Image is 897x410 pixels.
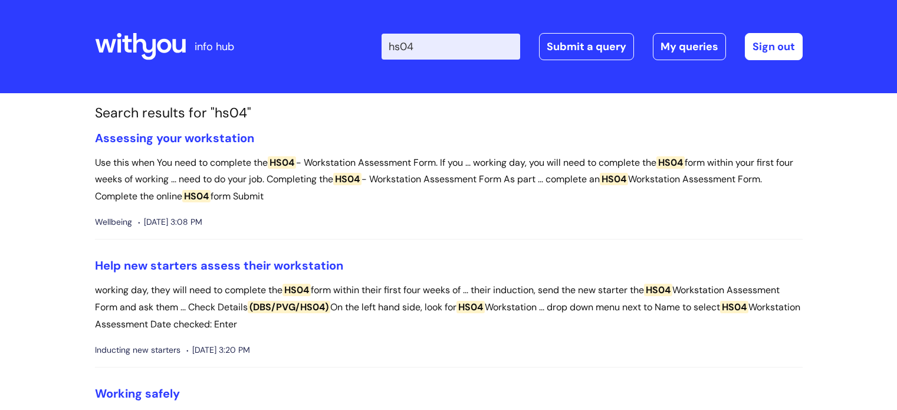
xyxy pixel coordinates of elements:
span: Wellbeing [95,215,132,229]
a: Assessing your workstation [95,130,254,146]
span: HS04 [282,284,311,296]
span: HS04 [600,173,628,185]
span: HS04 [720,301,748,313]
h1: Search results for "hs04" [95,105,803,122]
a: Help new starters assess their workstation [95,258,343,273]
span: HS04 [456,301,485,313]
a: My queries [653,33,726,60]
span: HS04 [182,190,211,202]
a: Sign out [745,33,803,60]
p: Use this when You need to complete the - Workstation Assessment Form. If you ... working day, you... [95,155,803,205]
span: HS04 [644,284,672,296]
div: | - [382,33,803,60]
span: HS04 [268,156,296,169]
span: HS04 [333,173,362,185]
p: info hub [195,37,234,56]
span: Inducting new starters [95,343,180,357]
span: [DATE] 3:20 PM [186,343,250,357]
a: Submit a query [539,33,634,60]
span: HS04 [656,156,685,169]
p: working day, they will need to complete the form within their first four weeks of ... their induc... [95,282,803,333]
input: Search [382,34,520,60]
a: Working safely [95,386,180,401]
span: [DATE] 3:08 PM [138,215,202,229]
span: (DBS/PVG/HS04) [248,301,330,313]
